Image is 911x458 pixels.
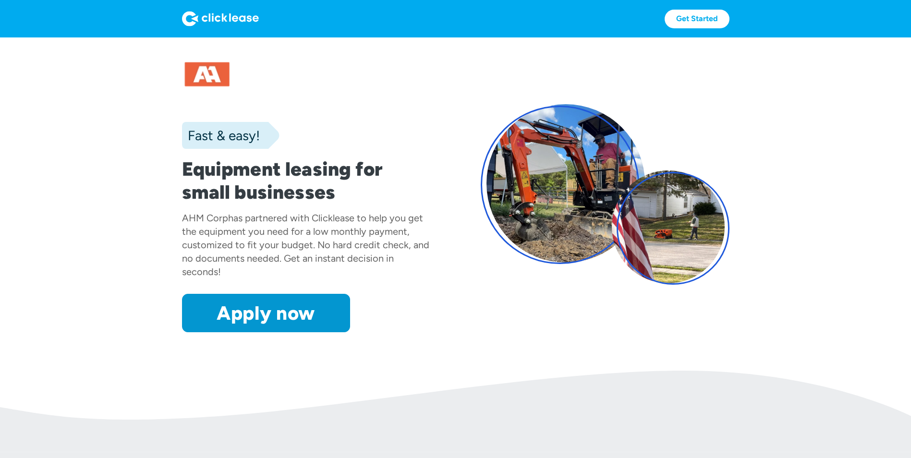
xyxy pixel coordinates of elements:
img: Logo [182,11,259,26]
h1: Equipment leasing for small businesses [182,157,431,204]
div: has partnered with Clicklease to help you get the equipment you need for a low monthly payment, c... [182,212,429,277]
a: Get Started [665,10,729,28]
div: AHM Corp [182,212,228,224]
a: Apply now [182,294,350,332]
div: Fast & easy! [182,126,260,145]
